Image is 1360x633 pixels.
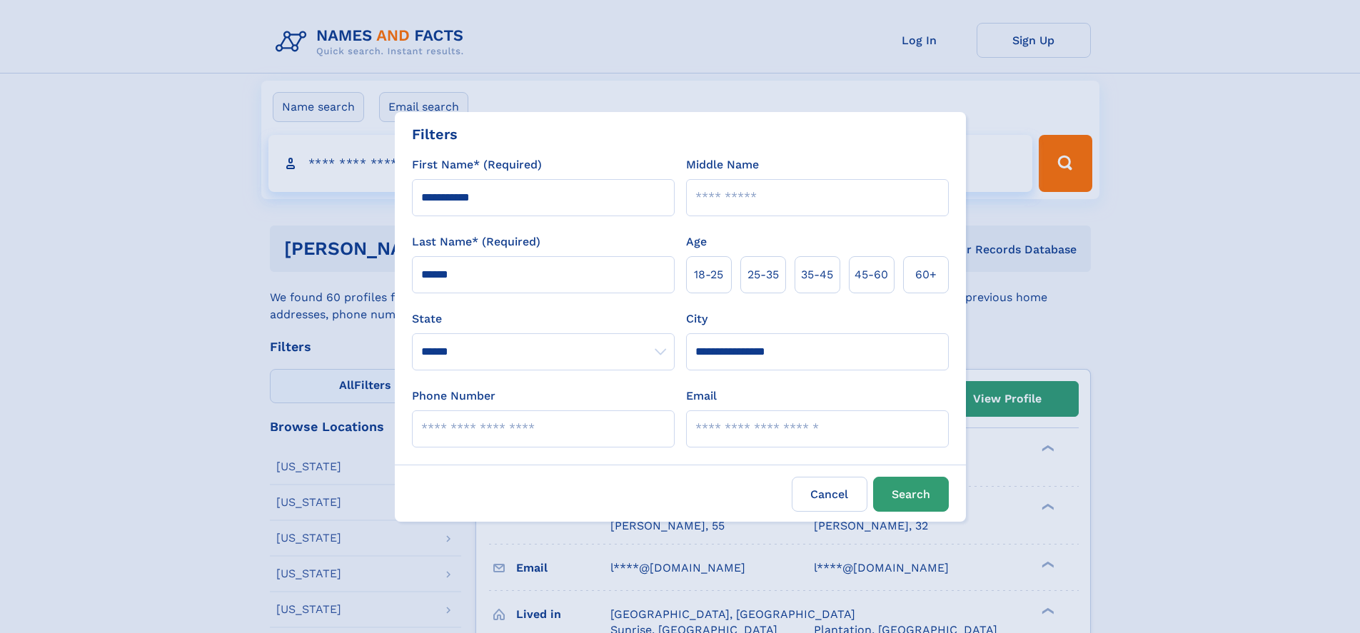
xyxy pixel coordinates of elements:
[686,310,707,328] label: City
[686,156,759,173] label: Middle Name
[694,266,723,283] span: 18‑25
[747,266,779,283] span: 25‑35
[873,477,949,512] button: Search
[412,388,495,405] label: Phone Number
[412,310,675,328] label: State
[792,477,867,512] label: Cancel
[412,123,458,145] div: Filters
[412,156,542,173] label: First Name* (Required)
[686,388,717,405] label: Email
[915,266,937,283] span: 60+
[801,266,833,283] span: 35‑45
[855,266,888,283] span: 45‑60
[412,233,540,250] label: Last Name* (Required)
[686,233,707,250] label: Age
